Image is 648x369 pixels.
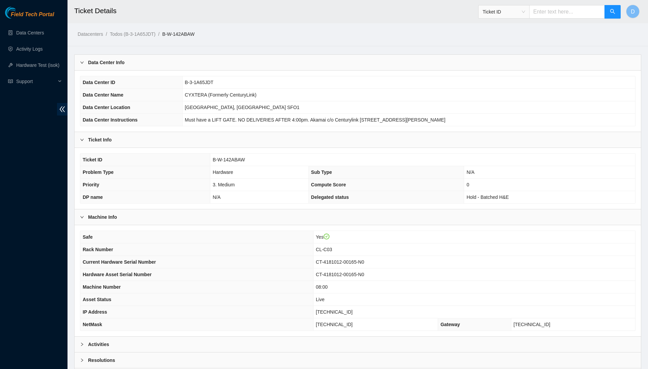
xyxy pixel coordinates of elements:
[75,352,641,368] div: Resolutions
[88,213,117,221] b: Machine Info
[5,7,34,19] img: Akamai Technologies
[83,322,102,327] span: NetMask
[78,31,103,37] a: Datacenters
[316,284,328,290] span: 08:00
[604,5,621,19] button: search
[185,80,214,85] span: B-3-1A65JDT
[83,105,130,110] span: Data Center Location
[83,117,138,123] span: Data Center Instructions
[16,62,59,68] a: Hardware Test (isok)
[213,169,233,175] span: Hardware
[83,247,113,252] span: Rack Number
[466,182,469,187] span: 0
[75,337,641,352] div: Activities
[466,169,474,175] span: N/A
[8,79,13,84] span: read
[316,322,353,327] span: [TECHNICAL_ID]
[83,182,99,187] span: Priority
[529,5,605,19] input: Enter text here...
[83,234,93,240] span: Safe
[57,103,67,115] span: double-left
[83,259,156,265] span: Current Hardware Serial Number
[83,297,111,302] span: Asset Status
[110,31,155,37] a: Todos (B-3-1A65JDT)
[162,31,195,37] a: B-W-142ABAW
[316,259,364,265] span: CT-4181012-00165-N0
[83,272,152,277] span: Hardware Asset Serial Number
[440,322,460,327] span: Gateway
[75,132,641,148] div: Ticket Info
[83,194,103,200] span: DP name
[16,75,56,88] span: Support
[83,157,102,162] span: Ticket ID
[88,341,109,348] b: Activities
[158,31,160,37] span: /
[311,194,349,200] span: Delegated status
[80,215,84,219] span: right
[83,284,121,290] span: Machine Number
[213,194,220,200] span: N/A
[324,234,330,240] span: check-circle
[16,30,44,35] a: Data Centers
[626,5,640,18] button: D
[83,169,114,175] span: Problem Type
[83,309,107,315] span: IP Address
[185,105,300,110] span: [GEOGRAPHIC_DATA], [GEOGRAPHIC_DATA] SFO1
[80,342,84,346] span: right
[311,182,346,187] span: Compute Score
[316,272,364,277] span: CT-4181012-00165-N0
[213,157,245,162] span: B-W-142ABAW
[610,9,615,15] span: search
[75,209,641,225] div: Machine Info
[83,80,115,85] span: Data Center ID
[185,92,256,98] span: CYXTERA (Formerly CenturyLink)
[311,169,332,175] span: Sub Type
[88,59,125,66] b: Data Center Info
[5,12,54,21] a: Akamai TechnologiesField Tech Portal
[213,182,235,187] span: 3. Medium
[316,234,329,240] span: Yes
[316,247,332,252] span: CL-C03
[80,358,84,362] span: right
[316,297,325,302] span: Live
[88,357,115,364] b: Resolutions
[185,117,446,123] span: Must have a LIFT GATE. NO DELIVERIES AFTER 4:00pm. Akamai c/o Centurylink [STREET_ADDRESS][PERSON...
[88,136,112,143] b: Ticket Info
[11,11,54,18] span: Field Tech Portal
[80,60,84,64] span: right
[75,55,641,70] div: Data Center Info
[483,7,525,17] span: Ticket ID
[631,7,635,16] span: D
[466,194,509,200] span: Hold - Batched H&E
[83,92,124,98] span: Data Center Name
[514,322,550,327] span: [TECHNICAL_ID]
[16,46,43,52] a: Activity Logs
[316,309,353,315] span: [TECHNICAL_ID]
[106,31,107,37] span: /
[80,138,84,142] span: right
